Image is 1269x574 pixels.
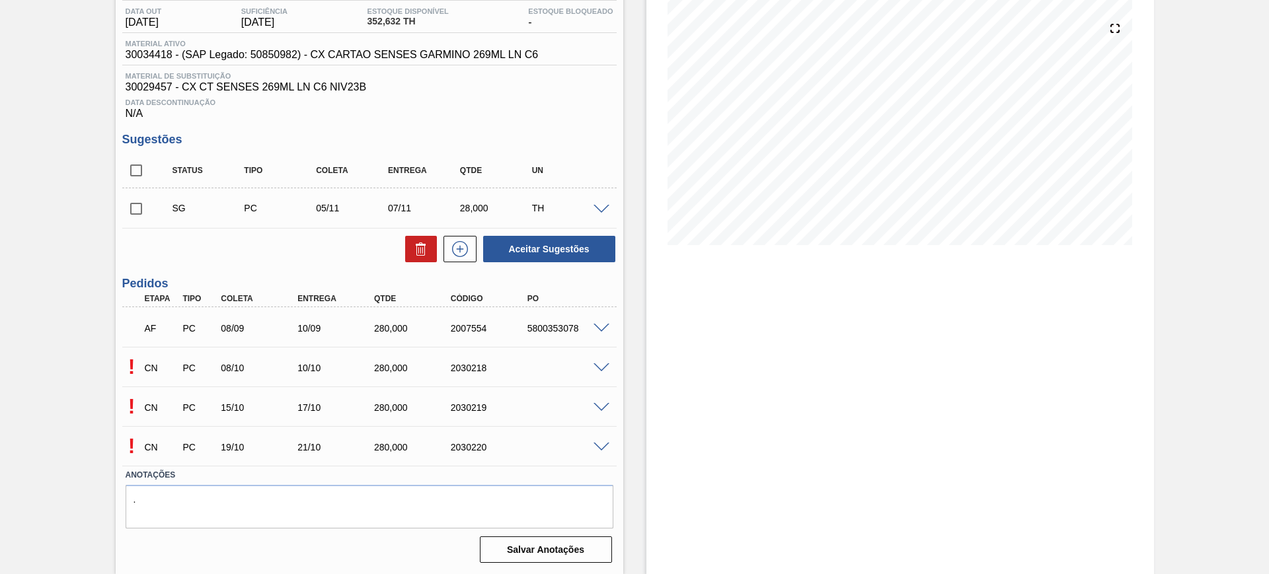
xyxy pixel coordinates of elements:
[524,294,610,303] div: PO
[385,166,465,175] div: Entrega
[169,166,249,175] div: Status
[141,353,181,382] div: Composição de Carga em Negociação
[169,203,249,213] div: Sugestão Criada
[480,536,612,563] button: Salvar Anotações
[217,323,303,334] div: 08/09/2025
[313,166,393,175] div: Coleta
[141,433,181,462] div: Composição de Carga em Negociação
[126,466,613,485] label: Anotações
[126,49,539,61] span: 30034418 - (SAP Legado: 50850982) - CX CARTAO SENSES GARMINO 269ML LN C6
[179,323,219,334] div: Pedido de Compra
[217,294,303,303] div: Coleta
[122,93,617,120] div: N/A
[122,394,141,419] p: Pendente de aceite
[145,323,178,334] p: AF
[457,166,537,175] div: Qtde
[126,7,162,15] span: Data out
[525,7,616,28] div: -
[367,17,449,26] span: 352,632 TH
[179,363,219,373] div: Pedido de Compra
[528,7,613,15] span: Estoque Bloqueado
[371,294,457,303] div: Qtde
[145,442,178,452] p: CN
[399,236,437,262] div: Excluir Sugestões
[145,402,178,413] p: CN
[126,40,539,48] span: Material ativo
[141,294,181,303] div: Etapa
[529,166,609,175] div: UN
[529,203,609,213] div: TH
[241,7,288,15] span: Suficiência
[294,442,380,452] div: 21/10/2025
[126,81,613,93] span: 30029457 - CX CT SENSES 269ML LN C6 NIV23B
[437,236,477,262] div: Nova sugestão
[294,323,380,334] div: 10/09/2025
[294,294,380,303] div: Entrega
[524,323,610,334] div: 5800353078
[122,434,141,458] p: Pendente de aceite
[447,442,533,452] div: 2030220
[126,17,162,28] span: [DATE]
[477,234,617,264] div: Aceitar Sugestões
[145,363,178,373] p: CN
[217,442,303,452] div: 19/10/2025
[313,203,393,213] div: 05/11/2025
[122,277,617,291] h3: Pedidos
[457,203,537,213] div: 28,000
[179,442,219,452] div: Pedido de Compra
[447,363,533,373] div: 2030218
[385,203,465,213] div: 07/11/2025
[371,442,457,452] div: 280,000
[241,17,288,28] span: [DATE]
[294,402,380,413] div: 17/10/2025
[483,236,615,262] button: Aceitar Sugestões
[371,363,457,373] div: 280,000
[447,294,533,303] div: Código
[141,393,181,422] div: Composição de Carga em Negociação
[241,166,321,175] div: Tipo
[122,355,141,379] p: Pendente de aceite
[122,133,617,147] h3: Sugestões
[447,323,533,334] div: 2007554
[217,402,303,413] div: 15/10/2025
[294,363,380,373] div: 10/10/2025
[179,402,219,413] div: Pedido de Compra
[367,7,449,15] span: Estoque Disponível
[126,485,613,528] textarea: .
[179,294,219,303] div: Tipo
[371,323,457,334] div: 280,000
[126,72,613,80] span: Material de Substituição
[217,363,303,373] div: 08/10/2025
[241,203,321,213] div: Pedido de Compra
[447,402,533,413] div: 2030219
[371,402,457,413] div: 280,000
[141,314,181,343] div: Aguardando Faturamento
[126,98,613,106] span: Data Descontinuação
